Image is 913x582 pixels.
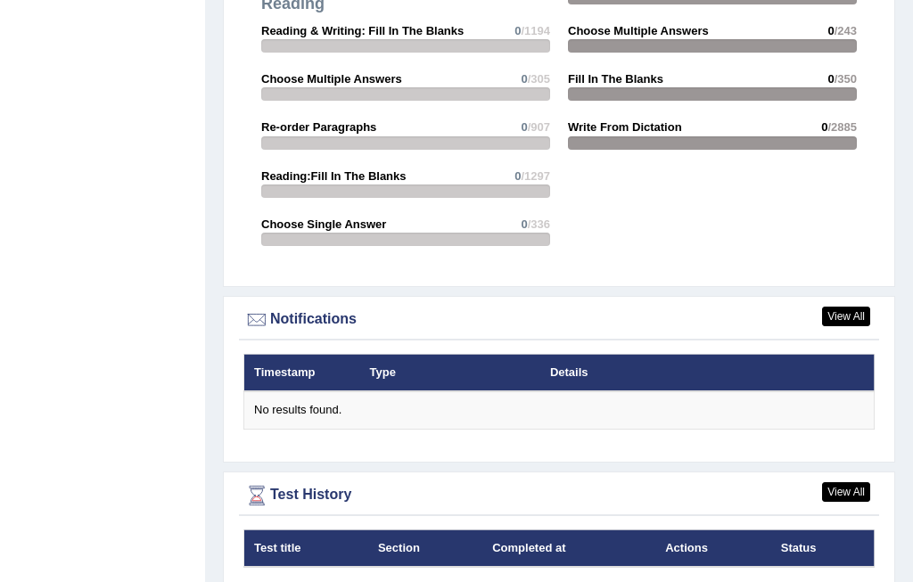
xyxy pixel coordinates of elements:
[521,217,527,231] span: 0
[521,72,527,86] span: 0
[360,354,540,391] th: Type
[521,120,527,134] span: 0
[261,217,386,231] strong: Choose Single Answer
[368,529,482,567] th: Section
[261,72,402,86] strong: Choose Multiple Answers
[827,120,857,134] span: /2885
[521,169,550,183] span: /1297
[244,354,360,391] th: Timestamp
[568,120,682,134] strong: Write From Dictation
[528,72,550,86] span: /305
[827,24,834,37] span: 0
[521,24,550,37] span: /1194
[822,307,870,326] a: View All
[655,529,771,567] th: Actions
[528,217,550,231] span: /336
[514,169,521,183] span: 0
[771,529,875,567] th: Status
[835,24,857,37] span: /243
[821,120,827,134] span: 0
[244,529,368,567] th: Test title
[514,24,521,37] span: 0
[243,307,875,333] div: Notifications
[243,482,875,509] div: Test History
[261,24,464,37] strong: Reading & Writing: Fill In The Blanks
[568,24,709,37] strong: Choose Multiple Answers
[261,169,407,183] strong: Reading:Fill In The Blanks
[835,72,857,86] span: /350
[827,72,834,86] span: 0
[254,402,864,419] div: No results found.
[482,529,655,567] th: Completed at
[528,120,550,134] span: /907
[261,120,376,134] strong: Re-order Paragraphs
[822,482,870,502] a: View All
[540,354,768,391] th: Details
[568,72,663,86] strong: Fill In The Blanks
